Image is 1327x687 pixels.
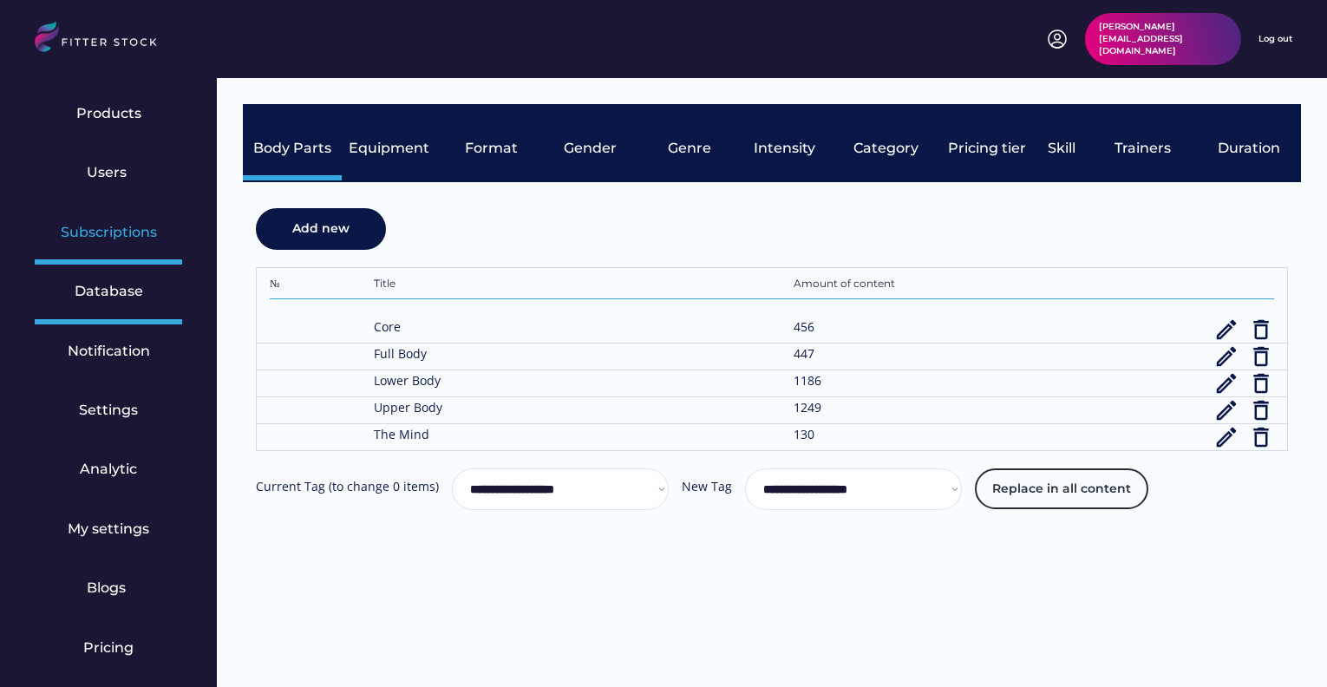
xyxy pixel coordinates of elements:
button: Add new [256,208,386,250]
button: delete_outline [1248,424,1274,450]
img: profile-circle.svg [1047,29,1068,49]
button: delete_outline [1248,370,1274,396]
button: edit [1213,343,1239,370]
button: Replace in all content [975,468,1148,510]
div: Core [374,318,785,340]
div: Category [853,139,923,158]
div: Database [75,282,143,301]
button: delete_outline [1248,317,1274,343]
button: edit [1213,317,1239,343]
div: Analytic [80,460,137,479]
button: delete_outline [1248,397,1274,423]
div: Title [374,277,785,294]
img: LOGO.svg [35,22,172,57]
div: [PERSON_NAME][EMAIL_ADDRESS][DOMAIN_NAME] [1099,21,1227,57]
div: 1249 [794,399,1205,421]
div: Upper Body [374,399,785,421]
div: 456 [794,318,1205,340]
div: Duration [1218,139,1280,158]
div: Pricing tier [948,139,1026,158]
div: Skill [1048,139,1082,158]
button: edit [1213,370,1239,396]
div: Trainers [1115,139,1175,158]
div: Subscriptions [61,223,157,242]
div: Products [76,104,141,123]
div: 130 [794,426,1205,448]
div: The Mind [374,426,785,448]
div: Notification [68,342,150,361]
div: Equipment [349,139,435,158]
button: delete_outline [1248,343,1274,370]
div: Full Body [374,345,785,367]
div: Current Tag (to change 0 items) [256,478,439,500]
button: edit [1213,424,1239,450]
div: Genre [668,139,711,158]
div: 447 [794,345,1205,367]
div: 1186 [794,372,1205,394]
div: Lower Body [374,372,785,394]
button: edit [1213,397,1239,423]
div: Intensity [754,139,823,158]
div: Users [87,163,130,182]
div: Gender [564,139,617,158]
div: Amount of content [794,277,1205,294]
div: Settings [79,401,138,420]
div: Body Parts [253,139,331,158]
div: Log out [1258,33,1292,45]
div: № [270,277,365,294]
div: Blogs [87,579,130,598]
div: My settings [68,520,149,539]
div: Pricing [83,638,134,658]
div: New Tag [682,478,732,500]
div: Format [465,139,518,158]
